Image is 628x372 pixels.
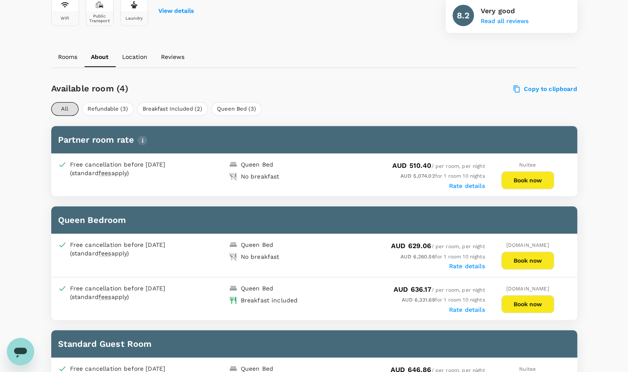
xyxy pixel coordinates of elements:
[58,337,570,351] h6: Standard Guest Room
[449,263,485,269] label: Rate details
[391,243,485,249] span: / per room, per night
[91,53,108,61] p: About
[501,171,554,189] button: Book now
[501,295,554,313] button: Book now
[51,82,356,95] h6: Available room (4)
[161,53,184,61] p: Reviews
[519,162,536,168] span: Nuitee
[229,284,237,293] img: king-bed-icon
[392,163,485,169] span: / per room, per night
[514,85,577,93] label: Copy to clipboard
[70,160,185,177] div: Free cancellation before [DATE] (standard apply)
[400,254,435,260] span: AUD 6,260.56
[58,53,77,61] p: Rooms
[394,287,485,293] span: / per room, per night
[229,160,237,169] img: king-bed-icon
[394,285,432,293] span: AUD 636.17
[506,242,549,248] span: [DOMAIN_NAME]
[400,173,485,179] span: for 1 room 10 nights
[88,14,111,23] div: Public Transport
[391,242,432,250] span: AUD 629.06
[241,284,273,293] div: Queen Bed
[137,135,147,145] img: info-tooltip-icon
[481,18,529,25] button: Read all reviews
[82,102,134,116] button: Refundable (3)
[241,172,280,181] div: No breakfast
[241,252,280,261] div: No breakfast
[449,182,485,189] label: Rate details
[58,213,570,227] h6: Queen Bedroom
[126,16,143,21] div: Laundry
[501,252,554,269] button: Book now
[61,16,70,21] div: Wifi
[99,250,111,257] span: fees
[402,297,435,303] span: AUD 6,331.68
[99,293,111,300] span: fees
[7,338,34,365] iframe: Button to launch messaging window
[400,173,435,179] span: AUD 5,074.02
[122,53,147,61] p: Location
[241,296,298,305] div: Breakfast included
[137,102,208,116] button: Breakfast Included (2)
[506,286,549,292] span: [DOMAIN_NAME]
[456,9,469,22] h6: 8.2
[241,160,273,169] div: Queen Bed
[51,102,79,116] button: All
[70,240,185,258] div: Free cancellation before [DATE] (standard apply)
[211,102,262,116] button: Queen Bed (3)
[158,8,194,15] button: View details
[481,6,529,16] p: Very good
[400,254,485,260] span: for 1 room 10 nights
[70,284,185,301] div: Free cancellation before [DATE] (standard apply)
[99,170,111,176] span: fees
[229,240,237,249] img: king-bed-icon
[241,240,273,249] div: Queen Bed
[402,297,485,303] span: for 1 room 10 nights
[519,366,536,372] span: Nuitee
[58,133,570,146] h6: Partner room rate
[392,161,432,170] span: AUD 510.40
[449,306,485,313] label: Rate details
